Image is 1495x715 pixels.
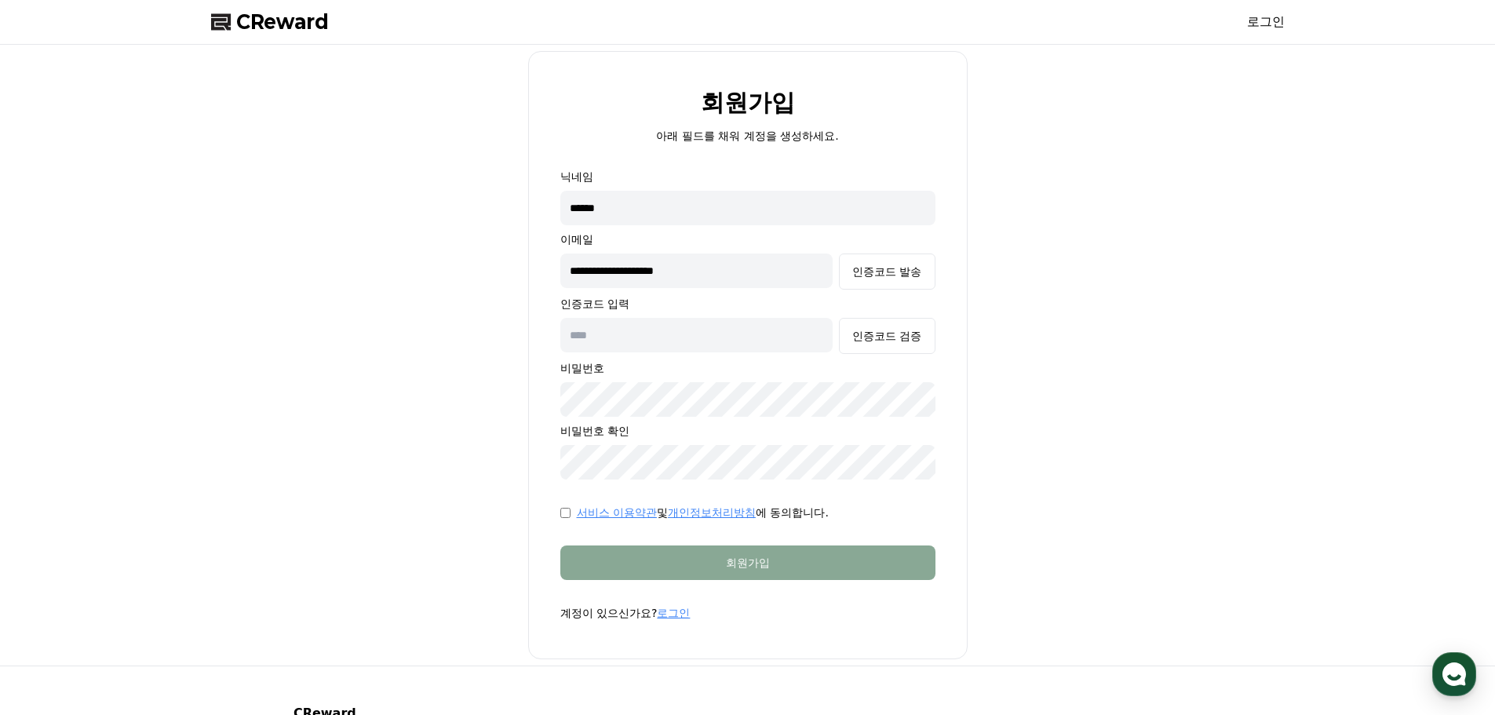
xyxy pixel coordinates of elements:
[560,360,935,376] p: 비밀번호
[104,498,202,537] a: 대화
[202,498,301,537] a: 설정
[657,607,690,619] a: 로그인
[839,318,935,354] button: 인증코드 검증
[560,169,935,184] p: 닉네임
[49,521,59,534] span: 홈
[668,506,756,519] a: 개인정보처리방침
[839,254,935,290] button: 인증코드 발송
[560,423,935,439] p: 비밀번호 확인
[560,605,935,621] p: 계정이 있으신가요?
[1247,13,1285,31] a: 로그인
[236,9,329,35] span: CReward
[701,89,795,115] h2: 회원가입
[852,264,921,279] div: 인증코드 발송
[211,9,329,35] a: CReward
[560,296,935,312] p: 인증코드 입력
[144,522,162,534] span: 대화
[852,328,921,344] div: 인증코드 검증
[5,498,104,537] a: 홈
[577,505,829,520] p: 및 에 동의합니다.
[560,232,935,247] p: 이메일
[560,545,935,580] button: 회원가입
[242,521,261,534] span: 설정
[656,128,838,144] p: 아래 필드를 채워 계정을 생성하세요.
[577,506,657,519] a: 서비스 이용약관
[592,555,904,571] div: 회원가입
